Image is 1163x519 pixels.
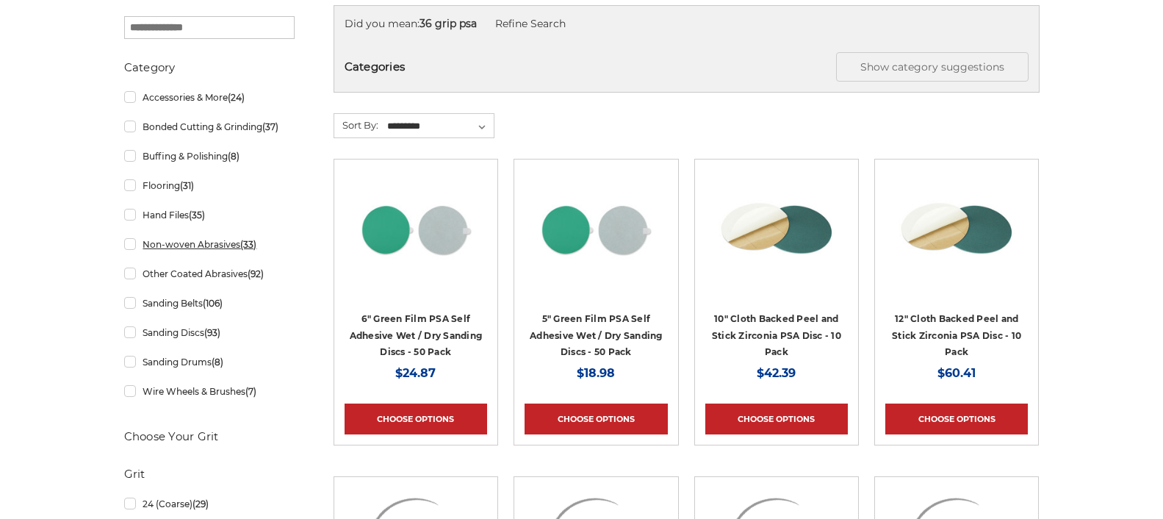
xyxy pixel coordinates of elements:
[203,298,223,309] span: (106)
[248,268,264,279] span: (92)
[180,180,194,191] span: (31)
[712,313,841,357] a: 10" Cloth Backed Peel and Stick Zirconia PSA Disc - 10 Pack
[189,210,205,221] span: (35)
[124,349,295,375] a: Sanding Drums(8)
[345,404,487,434] a: Choose Options
[124,143,295,169] a: Buffing & Polishing(8)
[345,16,1029,32] div: Did you mean:
[124,290,295,316] a: Sanding Belts(106)
[345,170,487,312] a: 6-inch 600-grit green film PSA disc with green polyester film backing for metal grinding and bare...
[365,214,467,243] a: Quick view
[525,404,667,434] a: Choose Options
[334,114,378,136] label: Sort By:
[577,366,615,380] span: $18.98
[937,366,976,380] span: $60.41
[124,320,295,346] a: Sanding Discs(93)
[898,170,1015,287] img: Zirc Peel and Stick cloth backed PSA discs
[537,170,655,287] img: 5-inch 80-grit durable green film PSA disc for grinding and paint removal on coated surfaces
[906,214,1007,243] a: Quick view
[212,357,223,368] span: (8)
[395,366,436,380] span: $24.87
[124,428,295,445] h5: Choose Your Grit
[124,465,295,483] h5: Grit
[530,313,663,357] a: 5" Green Film PSA Self Adhesive Wet / Dry Sanding Discs - 50 Pack
[885,404,1028,434] a: Choose Options
[192,498,209,509] span: (29)
[124,491,295,517] a: 24 (Coarse)(29)
[240,239,256,250] span: (33)
[124,202,295,228] a: Hand Files(35)
[545,214,647,243] a: Quick view
[124,173,295,198] a: Flooring(31)
[245,386,256,397] span: (7)
[836,52,1029,82] button: Show category suggestions
[892,313,1021,357] a: 12" Cloth Backed Peel and Stick Zirconia PSA Disc - 10 Pack
[726,214,827,243] a: Quick view
[228,92,245,103] span: (24)
[124,232,295,257] a: Non-woven Abrasives(33)
[705,404,848,434] a: Choose Options
[124,114,295,140] a: Bonded Cutting & Grinding(37)
[357,170,475,287] img: 6-inch 600-grit green film PSA disc with green polyester film backing for metal grinding and bare...
[525,170,667,312] a: 5-inch 80-grit durable green film PSA disc for grinding and paint removal on coated surfaces
[495,17,566,30] a: Refine Search
[345,52,1029,82] h5: Categories
[262,121,278,132] span: (37)
[228,151,240,162] span: (8)
[124,261,295,287] a: Other Coated Abrasives(92)
[718,170,835,287] img: Zirc Peel and Stick cloth backed PSA discs
[757,366,796,380] span: $42.39
[124,85,295,110] a: Accessories & More(24)
[204,327,220,338] span: (93)
[420,17,477,30] strong: 36 grip psa
[885,170,1028,312] a: Zirc Peel and Stick cloth backed PSA discs
[124,379,295,404] a: Wire Wheels & Brushes(7)
[350,313,483,357] a: 6" Green Film PSA Self Adhesive Wet / Dry Sanding Discs - 50 Pack
[705,170,848,312] a: Zirc Peel and Stick cloth backed PSA discs
[385,115,494,137] select: Sort By:
[124,59,295,76] h5: Category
